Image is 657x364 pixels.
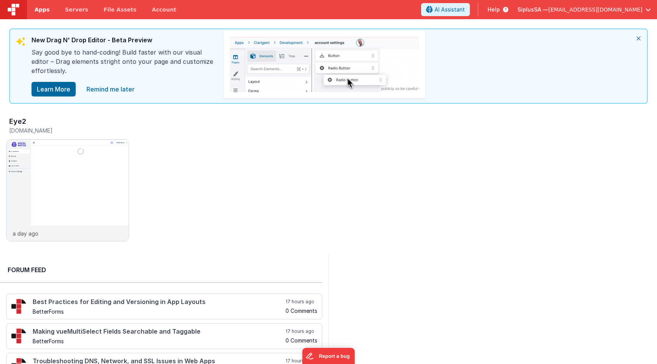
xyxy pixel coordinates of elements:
button: SiplusSA — [EMAIL_ADDRESS][DOMAIN_NAME] [518,6,651,13]
a: close [82,81,139,97]
h5: 17 hours ago [285,358,317,364]
h5: BetterForms [33,338,284,344]
button: AI Assistant [421,3,470,16]
h5: 0 Comments [285,308,317,314]
div: New Drag N' Drop Editor - Beta Preview [32,35,216,48]
h4: Making vueMultiSelect Fields Searchable and Taggable [33,328,284,335]
span: Apps [35,6,50,13]
iframe: Marker.io feedback button [302,348,355,364]
h5: 17 hours ago [285,328,317,334]
span: [EMAIL_ADDRESS][DOMAIN_NAME] [548,6,642,13]
button: Learn More [32,82,76,96]
span: Help [488,6,500,13]
img: 295_2.png [11,328,27,344]
h5: BetterForms [33,309,284,314]
h5: 17 hours ago [285,299,317,305]
h4: Best Practices for Editing and Versioning in App Layouts [33,299,284,306]
span: SiplusSA — [518,6,548,13]
a: Making vueMultiSelect Fields Searchable and Taggable BetterForms 17 hours ago 0 Comments [6,323,322,349]
img: 295_2.png [11,299,27,314]
a: Best Practices for Editing and Versioning in App Layouts BetterForms 17 hours ago 0 Comments [6,294,322,319]
span: File Assets [104,6,137,13]
span: AI Assistant [435,6,465,13]
h2: Forum Feed [8,265,315,274]
div: Say good bye to hand-coding! Build faster with our visual editor – Drag elements stright onto you... [32,48,216,81]
h5: 0 Comments [285,337,317,343]
span: Servers [65,6,88,13]
h3: Eye2 [9,118,26,125]
h5: [DOMAIN_NAME] [9,128,129,133]
i: close [630,29,647,48]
